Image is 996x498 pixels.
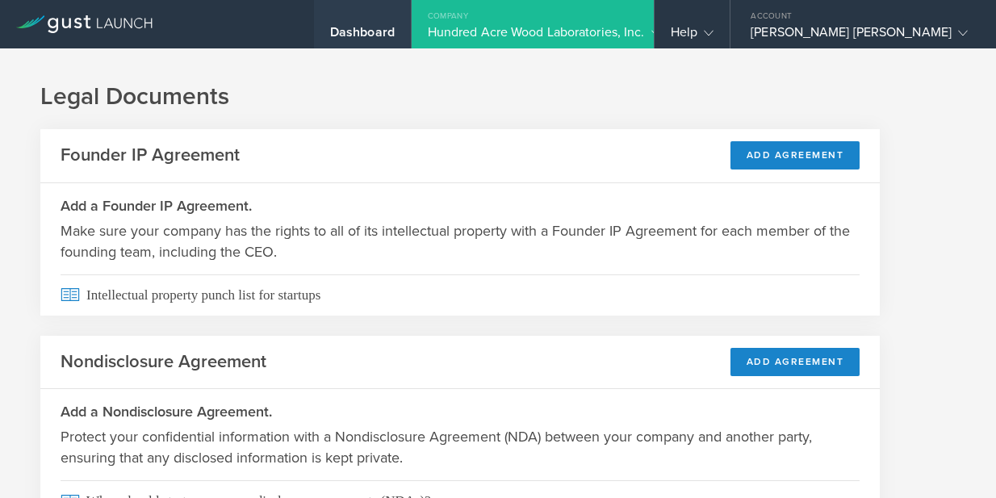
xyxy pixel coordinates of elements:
[40,274,880,316] a: Intellectual property punch list for startups
[61,195,860,216] h3: Add a Founder IP Agreement.
[61,144,240,167] h2: Founder IP Agreement
[915,421,996,498] iframe: Chat Widget
[61,220,860,262] p: Make sure your company has the rights to all of its intellectual property with a Founder IP Agree...
[61,401,860,422] h3: Add a Nondisclosure Agreement.
[730,348,860,376] button: Add Agreement
[730,141,860,169] button: Add Agreement
[61,274,860,316] span: Intellectual property punch list for startups
[330,24,395,48] div: Dashboard
[428,24,638,48] div: Hundred Acre Wood Laboratories, Inc.
[751,24,968,48] div: [PERSON_NAME] [PERSON_NAME]
[61,426,860,468] p: Protect your confidential information with a Nondisclosure Agreement (NDA) between your company a...
[61,350,266,374] h2: Nondisclosure Agreement
[40,81,956,113] h1: Legal Documents
[671,24,714,48] div: Help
